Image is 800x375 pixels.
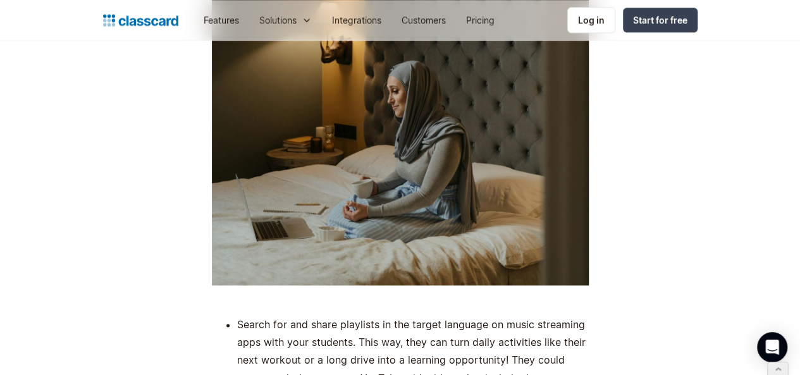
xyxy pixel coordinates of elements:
[103,11,178,29] a: home
[757,332,787,362] div: Open Intercom Messenger
[212,292,589,309] p: ‍
[633,13,687,27] div: Start for free
[456,6,505,34] a: Pricing
[259,13,297,27] div: Solutions
[567,7,615,33] a: Log in
[623,8,698,32] a: Start for free
[578,13,605,27] div: Log in
[322,6,391,34] a: Integrations
[391,6,456,34] a: Customers
[194,6,249,34] a: Features
[249,6,322,34] div: Solutions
